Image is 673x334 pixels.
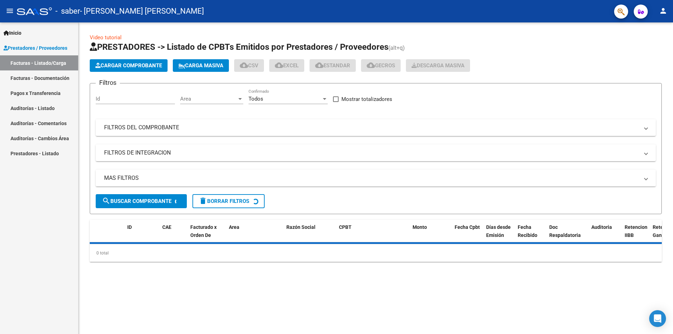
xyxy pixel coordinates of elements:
[284,220,336,251] datatable-header-cell: Razón Social
[96,78,120,88] h3: Filtros
[159,220,188,251] datatable-header-cell: CAE
[622,220,650,251] datatable-header-cell: Retencion IIBB
[90,244,662,262] div: 0 total
[361,59,401,72] button: Gecros
[412,62,464,69] span: Descarga Masiva
[649,310,666,327] div: Open Intercom Messenger
[80,4,204,19] span: - [PERSON_NAME] [PERSON_NAME]
[102,198,171,204] span: Buscar Comprobante
[589,220,622,251] datatable-header-cell: Auditoria
[199,197,207,205] mat-icon: delete
[315,62,350,69] span: Estandar
[413,224,427,230] span: Monto
[486,224,511,238] span: Días desde Emisión
[124,220,159,251] datatable-header-cell: ID
[96,194,187,208] button: Buscar Comprobante
[240,61,248,69] mat-icon: cloud_download
[310,59,356,72] button: Estandar
[90,34,122,41] a: Video tutorial
[173,59,229,72] button: Carga Masiva
[455,224,480,230] span: Fecha Cpbt
[192,194,265,208] button: Borrar Filtros
[96,119,656,136] mat-expansion-panel-header: FILTROS DEL COMPROBANTE
[104,174,639,182] mat-panel-title: MAS FILTROS
[546,220,589,251] datatable-header-cell: Doc Respaldatoria
[104,124,639,131] mat-panel-title: FILTROS DEL COMPROBANTE
[55,4,80,19] span: - saber
[483,220,515,251] datatable-header-cell: Días desde Emisión
[388,45,405,51] span: (alt+q)
[549,224,581,238] span: Doc Respaldatoria
[315,61,324,69] mat-icon: cloud_download
[406,59,470,72] button: Descarga Masiva
[90,59,168,72] button: Cargar Comprobante
[367,62,395,69] span: Gecros
[102,197,110,205] mat-icon: search
[178,62,223,69] span: Carga Masiva
[96,144,656,161] mat-expansion-panel-header: FILTROS DE INTEGRACION
[190,224,217,238] span: Facturado x Orden De
[6,7,14,15] mat-icon: menu
[341,95,392,103] span: Mostrar totalizadores
[229,224,239,230] span: Area
[249,96,263,102] span: Todos
[452,220,483,251] datatable-header-cell: Fecha Cpbt
[625,224,647,238] span: Retencion IIBB
[162,224,171,230] span: CAE
[518,224,537,238] span: Fecha Recibido
[275,62,299,69] span: EXCEL
[406,59,470,72] app-download-masive: Descarga masiva de comprobantes (adjuntos)
[127,224,132,230] span: ID
[240,62,258,69] span: CSV
[180,96,237,102] span: Area
[591,224,612,230] span: Auditoria
[90,42,388,52] span: PRESTADORES -> Listado de CPBTs Emitidos por Prestadores / Proveedores
[515,220,546,251] datatable-header-cell: Fecha Recibido
[659,7,667,15] mat-icon: person
[95,62,162,69] span: Cargar Comprobante
[410,220,452,251] datatable-header-cell: Monto
[104,149,639,157] mat-panel-title: FILTROS DE INTEGRACION
[4,44,67,52] span: Prestadores / Proveedores
[275,61,283,69] mat-icon: cloud_download
[4,29,21,37] span: Inicio
[286,224,315,230] span: Razón Social
[188,220,226,251] datatable-header-cell: Facturado x Orden De
[199,198,249,204] span: Borrar Filtros
[367,61,375,69] mat-icon: cloud_download
[96,170,656,186] mat-expansion-panel-header: MAS FILTROS
[339,224,352,230] span: CPBT
[234,59,264,72] button: CSV
[336,220,410,251] datatable-header-cell: CPBT
[226,220,273,251] datatable-header-cell: Area
[269,59,304,72] button: EXCEL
